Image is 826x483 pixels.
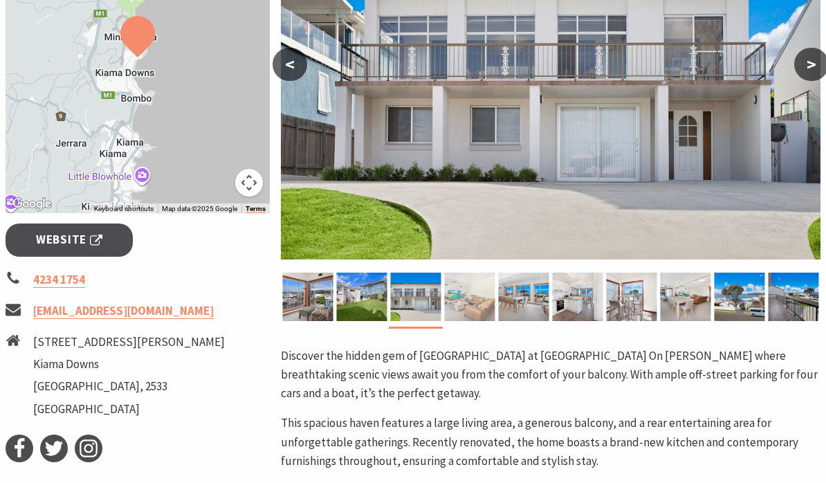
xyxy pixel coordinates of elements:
img: Kitchen [552,273,603,321]
img: Google [9,195,55,213]
li: Kiama Downs [33,355,225,374]
img: Patio [606,273,657,321]
img: Balcony [768,273,818,321]
span: Map data ©2025 Google [162,205,237,212]
li: [GEOGRAPHIC_DATA] [33,400,225,419]
button: Keyboard shortcuts [94,204,154,214]
p: Discover the hidden gem of [GEOGRAPHIC_DATA] at [GEOGRAPHIC_DATA] On [PERSON_NAME] where breathta... [281,347,820,403]
a: Click to see this area on Google Maps [9,195,55,213]
img: Front [390,273,441,321]
span: Website [36,230,102,249]
a: Website [6,224,133,256]
img: View [714,273,764,321]
li: [GEOGRAPHIC_DATA], 2533 [33,377,225,396]
img: Dining [498,273,549,321]
a: [EMAIL_ADDRESS][DOMAIN_NAME] [33,303,214,319]
a: 4234 1754 [33,272,85,288]
img: Backyard [336,273,387,321]
li: [STREET_ADDRESS][PERSON_NAME] [33,333,225,352]
img: Lounge [444,273,495,321]
button: < [273,48,307,81]
img: Lounge Dining [660,273,710,321]
a: Terms (opens in new tab) [246,205,266,213]
img: View 2 [282,273,333,321]
button: Map camera controls [235,169,263,197]
p: This spacious haven features a large living area, a generous balcony, and a rear entertaining are... [281,414,820,471]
